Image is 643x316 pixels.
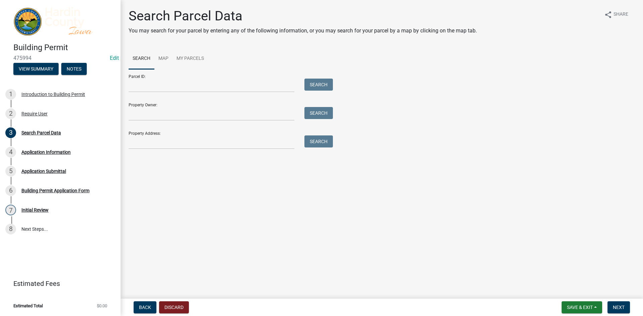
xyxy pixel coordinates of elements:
button: Notes [61,63,87,75]
wm-modal-confirm: Notes [61,67,87,72]
span: 475994 [13,55,107,61]
wm-modal-confirm: Edit Application Number [110,55,119,61]
button: Save & Exit [562,301,602,313]
div: 2 [5,108,16,119]
div: Require User [21,111,48,116]
span: $0.00 [97,304,107,308]
a: My Parcels [172,48,208,70]
div: 4 [5,147,16,157]
span: Share [614,11,628,19]
div: 7 [5,205,16,215]
div: Search Parcel Data [21,130,61,135]
img: Hardin County, Iowa [13,7,110,36]
div: 6 [5,185,16,196]
button: Search [304,79,333,91]
a: Map [154,48,172,70]
button: shareShare [599,8,634,21]
a: Edit [110,55,119,61]
button: Search [304,107,333,119]
button: Discard [159,301,189,313]
div: 3 [5,127,16,138]
button: Search [304,135,333,147]
div: 5 [5,166,16,177]
button: Next [608,301,630,313]
div: Application Submittal [21,169,66,174]
div: Introduction to Building Permit [21,92,85,97]
span: Next [613,305,625,310]
p: You may search for your parcel by entering any of the following information, or you may search fo... [129,27,477,35]
h4: Building Permit [13,43,115,52]
div: Application Information [21,150,71,154]
a: Estimated Fees [5,277,110,290]
i: share [604,11,612,19]
div: 8 [5,224,16,234]
div: Building Permit Application Form [21,188,89,193]
span: Back [139,305,151,310]
button: Back [134,301,156,313]
button: View Summary [13,63,59,75]
span: Save & Exit [567,305,593,310]
wm-modal-confirm: Summary [13,67,59,72]
span: Estimated Total [13,304,43,308]
div: Initial Review [21,208,49,212]
h1: Search Parcel Data [129,8,477,24]
a: Search [129,48,154,70]
div: 1 [5,89,16,100]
